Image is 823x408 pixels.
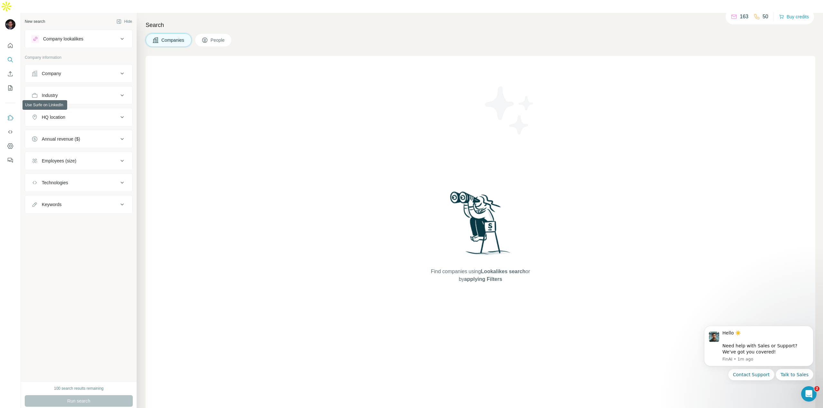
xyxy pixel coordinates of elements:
button: Quick start [5,40,15,51]
iframe: Intercom live chat [801,386,817,402]
button: Technologies [25,175,132,190]
span: Find companies using or by [429,268,532,283]
button: Annual revenue ($) [25,131,132,147]
div: Company lookalikes [43,36,83,42]
span: People [211,37,225,43]
p: Company information [25,55,133,60]
button: Employees (size) [25,153,132,169]
div: Company [42,70,61,77]
button: Use Surfe API [5,126,15,138]
span: Companies [161,37,185,43]
button: Feedback [5,154,15,166]
button: Industry [25,88,132,103]
div: Annual revenue ($) [42,136,80,142]
div: HQ location [42,114,65,120]
button: Dashboard [5,140,15,152]
button: My lists [5,82,15,94]
button: Company [25,66,132,81]
div: Technologies [42,179,68,186]
span: applying Filters [464,276,502,282]
p: 163 [740,13,748,21]
button: Buy credits [779,12,809,21]
button: Company lookalikes [25,31,132,47]
div: Industry [42,92,58,99]
iframe: Intercom notifications message [694,321,823,384]
h4: Search [146,21,815,30]
button: HQ location [25,109,132,125]
img: Surfe Illustration - Stars [481,82,538,139]
button: Search [5,54,15,65]
button: Enrich CSV [5,68,15,80]
img: Surfe Illustration - Woman searching with binoculars [447,190,514,261]
div: 100 search results remaining [54,386,104,391]
div: Keywords [42,201,61,208]
span: 2 [814,386,819,391]
p: 50 [763,13,768,21]
div: New search [25,19,45,24]
div: Employees (size) [42,158,76,164]
button: Hide [112,17,137,26]
button: Use Surfe on LinkedIn [5,112,15,124]
img: Avatar [5,19,15,30]
button: Keywords [25,197,132,212]
span: Lookalikes search [481,269,526,274]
